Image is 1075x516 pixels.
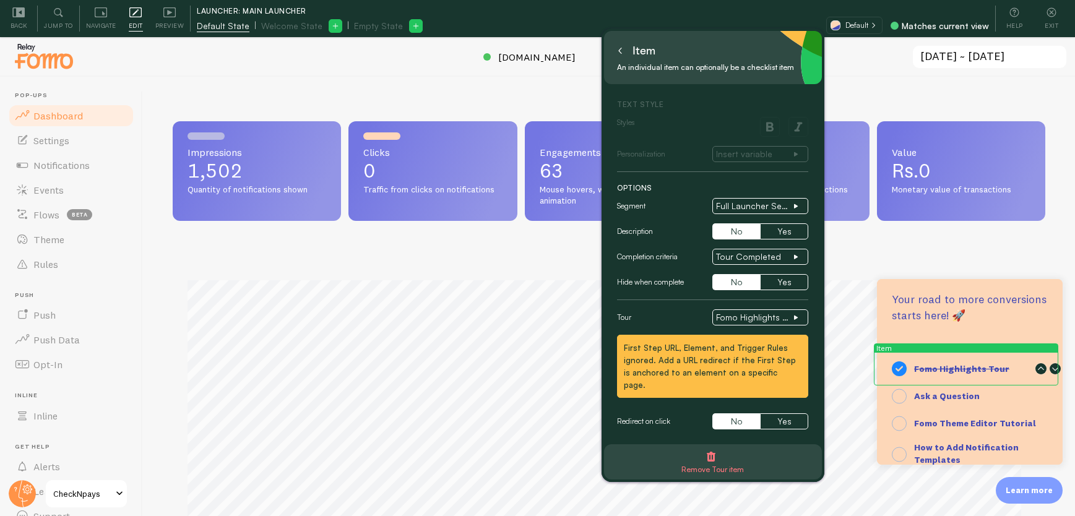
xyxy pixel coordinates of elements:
div: 14% of 100% [892,345,1048,350]
a: Opt-In [7,352,135,377]
span: Quantity of notifications shown [188,184,326,196]
span: Pop-ups [15,92,135,100]
span: Impressions [188,147,326,157]
p: 63 [540,161,678,181]
strong: How to Add Notification Templates [914,442,1019,465]
div: Learn more [996,477,1063,504]
p: 0 [363,161,502,181]
p: 1,502 [188,161,326,181]
p: Learn more [1006,484,1053,496]
div: Learn more [877,279,1063,465]
a: How to Add Notification Templates [877,437,1063,471]
span: Engagements [540,147,678,157]
a: Flows beta [7,202,135,227]
a: Alerts [7,454,135,479]
span: Dashboard [33,110,83,122]
strong: Fomo Highlights Tour [914,363,1009,374]
p: Your road to more conversions starts here! 🚀 [892,291,1048,323]
span: Monetary value of transactions [892,184,1030,196]
span: Get Help [15,443,135,451]
span: Mouse hovers, which pause the animation [540,184,678,206]
span: Opt-In [33,358,63,371]
a: Push [7,303,135,327]
a: Rules [7,252,135,277]
a: Settings [7,128,135,153]
span: beta [67,209,92,220]
span: CheckNpays [53,486,112,501]
span: Rs.0 [892,158,931,183]
span: Push Data [33,333,80,346]
span: Rules [33,258,58,270]
a: Notifications [7,153,135,178]
span: Theme [33,233,64,246]
a: Events [7,178,135,202]
strong: Fomo Theme Editor Tutorial [914,418,1036,429]
span: Inline [33,410,58,422]
a: Dashboard [7,103,135,128]
a: Push Data [7,327,135,352]
span: Events [33,184,64,196]
a: CheckNpays [45,479,128,509]
span: Notifications [33,159,90,171]
span: Push [33,309,56,321]
a: Inline [7,403,135,428]
span: Alerts [33,460,60,473]
span: Inline [15,392,135,400]
span: Settings [33,134,69,147]
img: fomo-relay-logo-orange.svg [13,40,75,72]
span: Flows [33,209,59,221]
span: Traffic from clicks on notifications [363,184,502,196]
span: Value [892,147,1030,157]
a: Theme [7,227,135,252]
strong: Ask a Question [914,390,980,402]
span: Push [15,291,135,299]
span: Clicks [363,147,502,157]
